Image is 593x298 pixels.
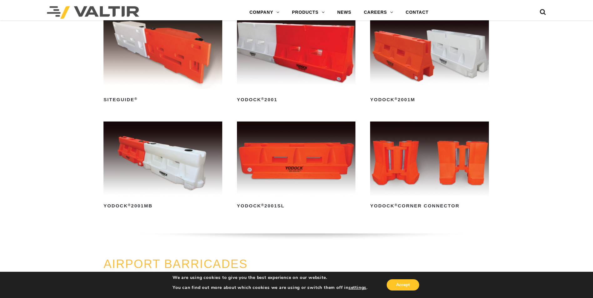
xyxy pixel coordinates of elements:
[103,201,222,211] h2: Yodock 2001MB
[261,97,264,101] sup: ®
[394,203,398,207] sup: ®
[173,285,368,291] p: You can find out more about which cookies we are using or switch them off in .
[237,15,356,105] a: Yodock®2001
[237,15,356,89] img: Yodock 2001 Water Filled Barrier and Barricade
[134,97,138,101] sup: ®
[237,122,356,211] a: Yodock®2001SL
[400,6,435,19] a: CONTACT
[370,122,489,211] a: Yodock®Corner Connector
[387,279,419,291] button: Accept
[237,201,356,211] h2: Yodock 2001SL
[331,6,358,19] a: NEWS
[103,15,222,105] a: SiteGuide®
[370,201,489,211] h2: Yodock Corner Connector
[358,6,400,19] a: CAREERS
[370,95,489,105] h2: Yodock 2001M
[261,203,264,207] sup: ®
[103,257,248,271] a: AIRPORT BARRICADES
[237,95,356,105] h2: Yodock 2001
[103,122,222,211] a: Yodock®2001MB
[173,275,368,281] p: We are using cookies to give you the best experience on our website.
[243,6,286,19] a: COMPANY
[370,15,489,105] a: Yodock®2001M
[128,203,131,207] sup: ®
[349,285,366,291] button: settings
[103,95,222,105] h2: SiteGuide
[47,6,139,19] img: Valtir
[286,6,331,19] a: PRODUCTS
[394,97,398,101] sup: ®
